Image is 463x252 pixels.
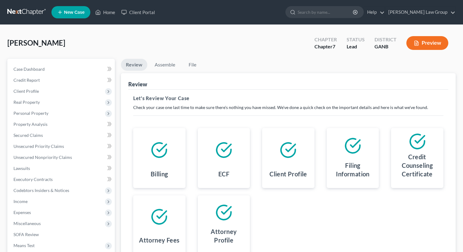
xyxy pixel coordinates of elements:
[9,75,115,86] a: Credit Report
[92,7,118,18] a: Home
[332,161,374,178] h4: Filing Information
[13,88,39,94] span: Client Profile
[183,59,202,71] a: File
[133,104,443,111] p: Check your case one last time to make sure there's nothing you have missed. We've done a quick ch...
[118,7,158,18] a: Client Portal
[13,210,31,215] span: Expenses
[364,7,385,18] a: Help
[13,199,28,204] span: Income
[385,7,455,18] a: [PERSON_NAME] Law Group
[13,66,45,72] span: Case Dashboard
[347,36,365,43] div: Status
[9,119,115,130] a: Property Analysis
[9,152,115,163] a: Unsecured Nonpriority Claims
[139,236,179,244] h4: Attorney Fees
[13,166,30,171] span: Lawsuits
[9,130,115,141] a: Secured Claims
[128,81,147,88] div: Review
[9,229,115,240] a: SOFA Review
[13,100,40,105] span: Real Property
[269,170,307,178] h4: Client Profile
[9,64,115,75] a: Case Dashboard
[13,177,53,182] span: Executory Contracts
[406,36,448,50] button: Preview
[7,38,65,47] span: [PERSON_NAME]
[150,59,180,71] a: Assemble
[375,36,397,43] div: District
[314,43,337,50] div: Chapter
[13,111,48,116] span: Personal Property
[64,10,85,15] span: New Case
[13,221,41,226] span: Miscellaneous
[13,133,43,138] span: Secured Claims
[13,243,35,248] span: Means Test
[218,170,229,178] h4: ECF
[298,6,354,18] input: Search by name...
[13,144,64,149] span: Unsecured Priority Claims
[13,232,39,237] span: SOFA Review
[13,188,69,193] span: Codebtors Insiders & Notices
[203,227,245,244] h4: Attorney Profile
[13,77,40,83] span: Credit Report
[151,170,168,178] h4: Billing
[133,95,443,102] h5: Let's Review Your Case
[314,36,337,43] div: Chapter
[9,163,115,174] a: Lawsuits
[347,43,365,50] div: Lead
[9,174,115,185] a: Executory Contracts
[396,152,439,178] h4: Credit Counseling Certificate
[13,122,47,127] span: Property Analysis
[375,43,397,50] div: GANB
[9,141,115,152] a: Unsecured Priority Claims
[333,43,335,49] span: 7
[13,155,72,160] span: Unsecured Nonpriority Claims
[121,59,147,71] a: Review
